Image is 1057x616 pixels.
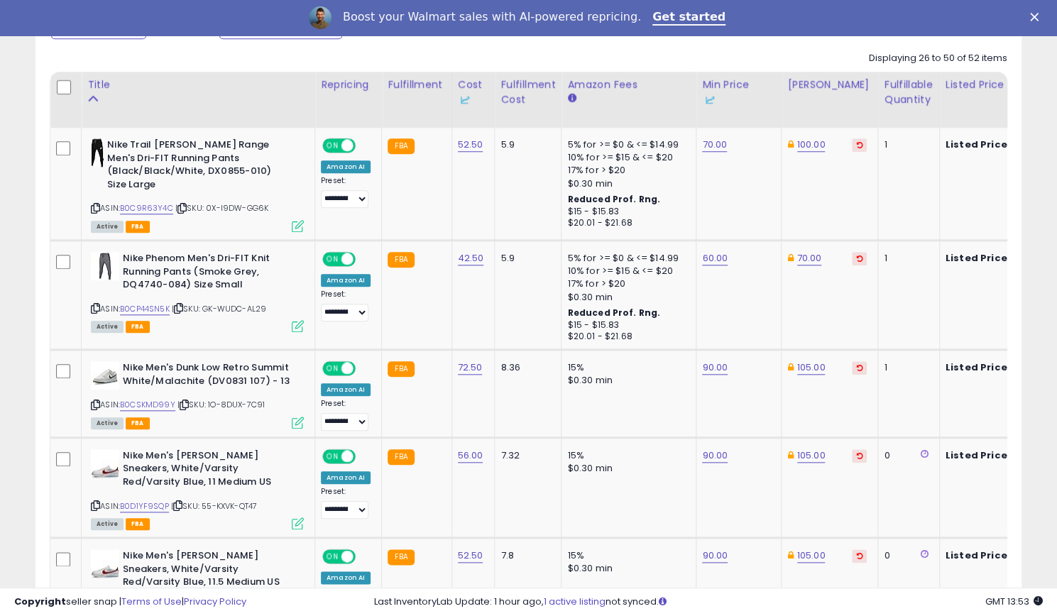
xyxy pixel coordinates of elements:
[321,290,371,321] div: Preset:
[500,77,555,107] div: Fulfillment Cost
[702,549,728,563] a: 90.00
[946,449,1010,462] b: Listed Price:
[985,595,1043,608] span: 2025-08-18 13:53 GMT
[1030,13,1044,21] div: Close
[567,252,685,265] div: 5% for >= $0 & <= $14.99
[884,138,928,151] div: 1
[702,93,716,107] img: InventoryLab Logo
[869,52,1007,65] div: Displaying 26 to 50 of 52 items
[388,77,445,92] div: Fulfillment
[120,399,175,411] a: B0CSKMD99Y
[123,549,295,593] b: Nike Men's [PERSON_NAME] Sneakers, White/Varsity Red/Varsity Blue, 11.5 Medium US
[702,449,728,463] a: 90.00
[107,138,280,194] b: Nike Trail [PERSON_NAME] Range Men's Dri-FIT Running Pants (Black/Black/White, DX0855-010) Size L...
[388,361,414,377] small: FBA
[91,138,104,167] img: 21dtRV48SwL._SL40_.jpg
[946,549,1010,562] b: Listed Price:
[884,252,928,265] div: 1
[123,361,295,391] b: Nike Men's Dunk Low Retro Summit White/Malachite (DV0831 107) - 13
[87,77,309,92] div: Title
[500,549,550,562] div: 7.8
[126,221,150,233] span: FBA
[458,361,483,375] a: 72.50
[946,138,1010,151] b: Listed Price:
[91,252,304,331] div: ASIN:
[374,595,1043,609] div: Last InventoryLab Update: 1 hour ago, not synced.
[126,321,150,333] span: FBA
[321,571,371,584] div: Amazon AI
[702,251,728,265] a: 60.00
[567,462,685,475] div: $0.30 min
[567,374,685,387] div: $0.30 min
[702,361,728,375] a: 90.00
[500,252,550,265] div: 5.9
[500,138,550,151] div: 5.9
[14,595,246,609] div: seller snap | |
[500,361,550,374] div: 8.36
[91,449,119,478] img: 31MbDZRx9rL._SL40_.jpg
[91,549,119,578] img: 31MbDZRx9rL._SL40_.jpg
[458,92,489,107] div: Some or all of the values in this column are provided from Inventory Lab.
[388,549,414,565] small: FBA
[567,307,660,319] b: Reduced Prof. Rng.
[544,595,606,608] a: 1 active listing
[321,399,371,431] div: Preset:
[458,449,483,463] a: 56.00
[321,471,371,484] div: Amazon AI
[91,221,124,233] span: All listings currently available for purchase on Amazon
[458,549,483,563] a: 52.50
[567,291,685,304] div: $0.30 min
[884,77,933,107] div: Fulfillable Quantity
[567,151,685,164] div: 10% for >= $15 & <= $20
[91,252,119,280] img: 21-yqqt6udL._SL40_.jpg
[787,77,872,92] div: [PERSON_NAME]
[388,449,414,465] small: FBA
[321,77,376,92] div: Repricing
[567,92,576,105] small: Amazon Fees.
[91,361,119,390] img: 311OVkJ-iZL._SL40_.jpg
[567,177,685,190] div: $0.30 min
[321,274,371,287] div: Amazon AI
[567,193,660,205] b: Reduced Prof. Rng.
[354,450,376,462] span: OFF
[388,252,414,268] small: FBA
[126,518,150,530] span: FBA
[458,93,472,107] img: InventoryLab Logo
[172,303,266,314] span: | SKU: GK-WUDC-AL29
[354,253,376,265] span: OFF
[177,399,265,410] span: | SKU: 1O-8DUX-7C91
[171,500,257,512] span: | SKU: 55-KXVK-QT47
[324,363,341,375] span: ON
[567,265,685,277] div: 10% for >= $15 & <= $20
[321,176,371,208] div: Preset:
[123,449,295,493] b: Nike Men's [PERSON_NAME] Sneakers, White/Varsity Red/Varsity Blue, 11 Medium US
[321,383,371,396] div: Amazon AI
[354,140,376,152] span: OFF
[309,6,332,29] img: Profile image for Adrian
[567,277,685,290] div: 17% for > $20
[458,138,483,152] a: 52.50
[14,595,66,608] strong: Copyright
[175,202,268,214] span: | SKU: 0X-I9DW-GG6K
[797,138,826,152] a: 100.00
[91,361,304,427] div: ASIN:
[324,450,341,462] span: ON
[354,363,376,375] span: OFF
[458,77,489,107] div: Cost
[946,251,1010,265] b: Listed Price:
[567,77,690,92] div: Amazon Fees
[500,449,550,462] div: 7.32
[458,251,484,265] a: 42.50
[702,77,775,107] div: Min Price
[123,252,295,295] b: Nike Phenom Men's Dri-FIT Knit Running Pants (Smoke Grey, DQ4740-084) Size Small
[567,449,685,462] div: 15%
[797,549,826,563] a: 105.00
[324,253,341,265] span: ON
[567,217,685,229] div: $20.01 - $21.68
[884,361,928,374] div: 1
[324,551,341,563] span: ON
[91,518,124,530] span: All listings currently available for purchase on Amazon
[567,138,685,151] div: 5% for >= $0 & <= $14.99
[946,361,1010,374] b: Listed Price:
[884,549,928,562] div: 0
